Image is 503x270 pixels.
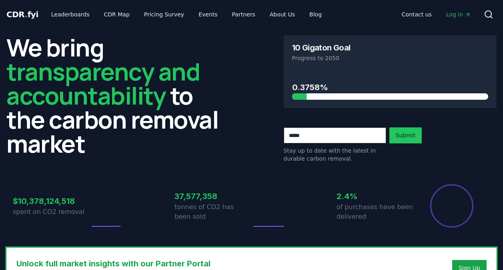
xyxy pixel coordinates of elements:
span: Log in [446,10,471,18]
h2: We bring to the carbon removal market [6,35,220,155]
span: transparency and accountability [6,55,200,112]
h3: 10 Gigaton Goal [292,44,351,52]
p: of purchases have been delivered [337,202,413,222]
a: Leaderboards [45,7,96,22]
h3: 0.3758% [292,81,489,93]
p: tonnes of CO2 has been sold [174,202,251,222]
a: CDR.fyi [6,9,38,20]
nav: Main [395,7,477,22]
h3: 2.4% [337,190,413,202]
a: Contact us [395,7,438,22]
h3: Unlock full market insights with our Partner Portal [16,258,365,270]
button: Submit [389,127,422,143]
a: Pricing Survey [138,7,190,22]
h3: 37,577,358 [174,190,251,202]
p: Stay up to date with the latest in durable carbon removal. [284,147,386,163]
a: CDR Map [98,7,136,22]
span: CDR fyi [6,10,38,19]
a: Partners [226,7,262,22]
p: Progress to 2050 [292,54,489,62]
a: Log in [440,7,477,22]
h3: $10,378,124,518 [13,195,90,207]
nav: Main [45,7,328,22]
a: About Us [263,7,301,22]
a: Events [192,7,224,22]
p: spent on CO2 removal [13,207,90,217]
div: Percentage of sales delivered [429,183,474,228]
span: . [25,10,28,19]
a: Blog [303,7,328,22]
